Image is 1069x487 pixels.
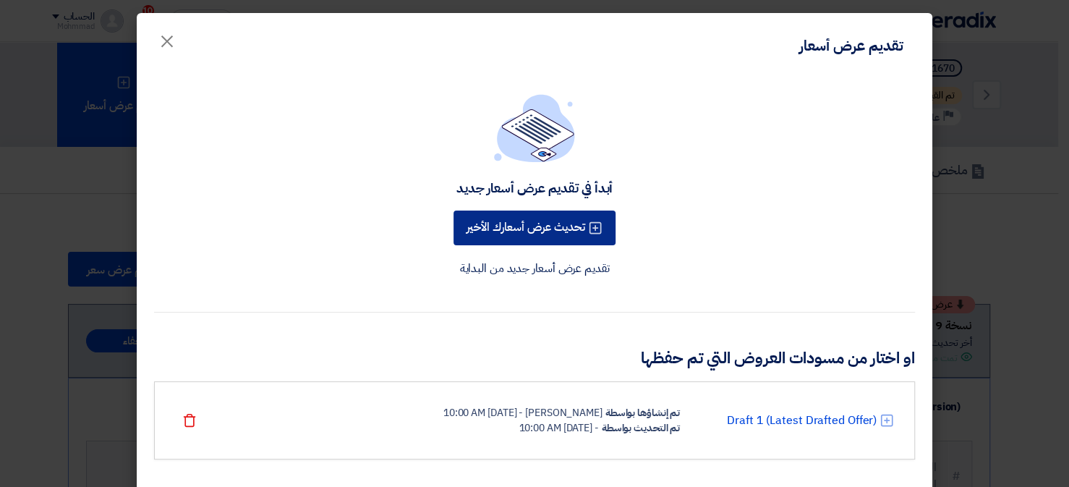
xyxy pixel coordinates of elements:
div: [PERSON_NAME] - [DATE] 10:00 AM [443,405,602,420]
a: تقديم عرض أسعار جديد من البداية [460,260,610,277]
button: Close [147,23,187,52]
div: تقديم عرض أسعار [799,35,903,56]
span: × [158,19,176,62]
div: تم إنشاؤها بواسطة [605,405,680,420]
a: Draft 1 (Latest Drafted Offer) [727,412,877,429]
div: تم التحديث بواسطة [602,420,680,436]
img: empty_state_list.svg [494,94,575,162]
h3: او اختار من مسودات العروض التي تم حفظها [154,347,915,370]
button: تحديث عرض أسعارك الأخير [453,211,616,245]
div: أبدأ في تقديم عرض أسعار جديد [456,179,613,196]
div: - [DATE] 10:00 AM [519,420,598,436]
